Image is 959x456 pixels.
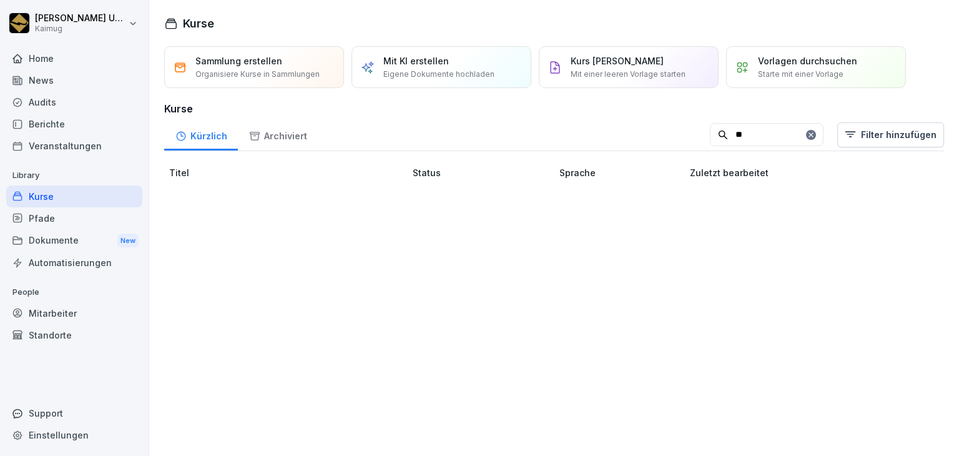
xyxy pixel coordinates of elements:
a: News [6,69,142,91]
p: Eigene Dokumente hochladen [383,69,494,80]
p: Kurs [PERSON_NAME] [571,54,664,67]
p: Sammlung erstellen [195,54,282,67]
p: [PERSON_NAME] Ungewitter [35,13,126,24]
p: Mit KI erstellen [383,54,449,67]
p: Sprache [559,166,685,179]
div: Support [6,402,142,424]
p: Library [6,166,142,186]
a: Automatisierungen [6,252,142,274]
p: People [6,282,142,302]
p: Status [413,166,554,179]
p: Starte mit einer Vorlage [758,69,843,80]
a: Pfade [6,207,142,229]
p: Zuletzt bearbeitet [690,166,879,179]
p: Vorlagen durchsuchen [758,54,857,67]
h3: Kurse [164,101,944,116]
a: Mitarbeiter [6,302,142,324]
p: Kaimug [35,24,126,33]
p: Mit einer leeren Vorlage starten [571,69,686,80]
p: Organisiere Kurse in Sammlungen [195,69,320,80]
div: Dokumente [6,229,142,252]
a: Archiviert [238,119,318,151]
h1: Kurse [183,15,214,32]
a: Home [6,47,142,69]
a: DokumenteNew [6,229,142,252]
a: Standorte [6,324,142,346]
p: Titel [169,166,408,179]
a: Audits [6,91,142,113]
a: Berichte [6,113,142,135]
a: Kurse [6,186,142,207]
a: Veranstaltungen [6,135,142,157]
a: Kürzlich [164,119,238,151]
button: Filter hinzufügen [837,122,944,147]
a: Einstellungen [6,424,142,446]
div: New [117,234,139,248]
